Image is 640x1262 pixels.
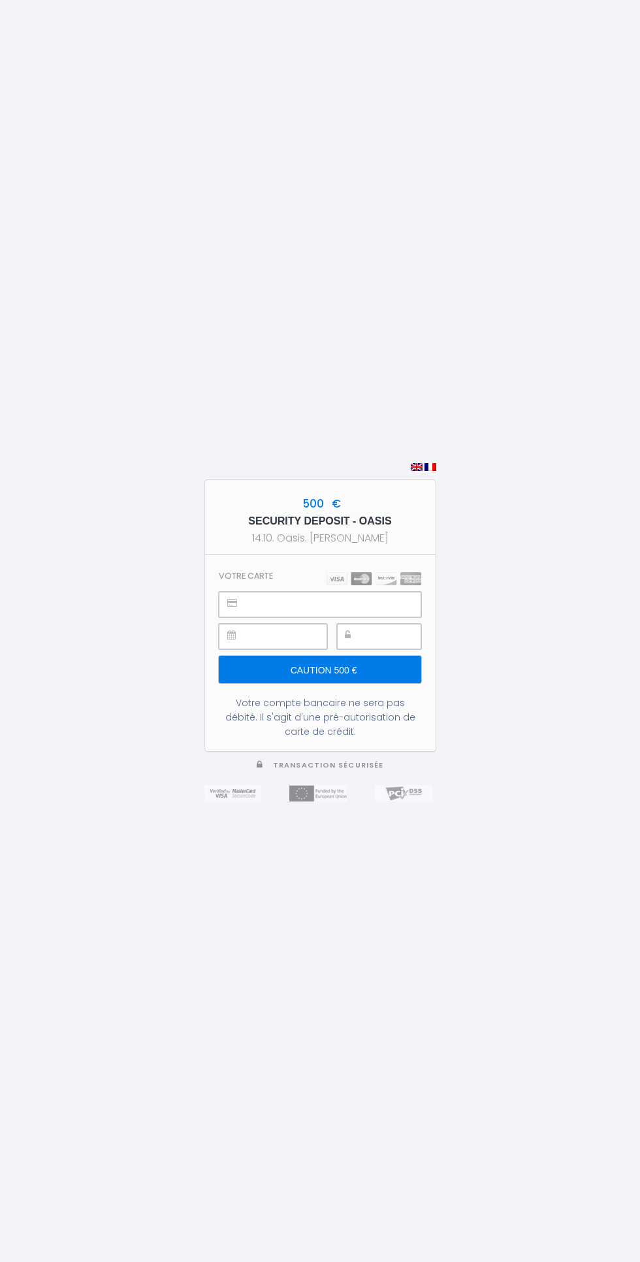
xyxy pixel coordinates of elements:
[248,592,420,617] iframe: Secure payment input frame
[411,463,423,471] img: en.png
[366,624,421,649] iframe: Secure payment input frame
[299,496,341,511] span: 500 €
[217,530,424,546] div: 14.10. Oasis. [PERSON_NAME]
[219,571,273,581] h3: Votre carte
[273,760,383,770] span: Transaction sécurisée
[424,463,436,471] img: fr.png
[219,656,421,683] input: Caution 500 €
[248,624,326,649] iframe: Secure payment input frame
[327,572,421,585] img: carts.png
[217,513,424,530] h5: SECURITY DEPOSIT - OASIS
[219,696,421,739] div: Votre compte bancaire ne sera pas débité. Il s'agit d'une pré-autorisation de carte de crédit.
